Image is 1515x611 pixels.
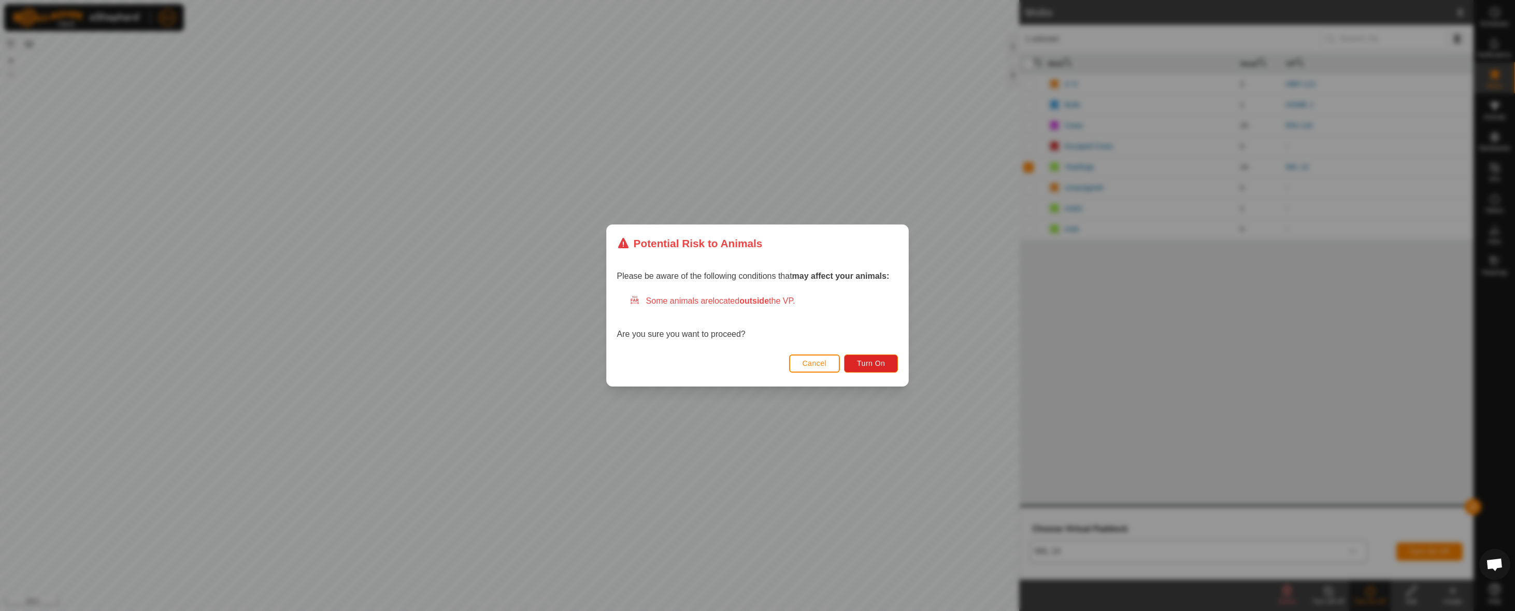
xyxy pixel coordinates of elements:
a: Open chat [1479,549,1510,580]
span: located the VP. [713,296,795,305]
strong: may affect your animals: [792,272,890,280]
button: Cancel [789,354,840,373]
div: Some animals are [630,295,898,307]
span: Cancel [803,359,827,367]
span: Please be aware of the following conditions that [617,272,890,280]
span: Turn On [857,359,885,367]
div: Potential Risk to Animals [617,235,763,251]
strong: outside [739,296,769,305]
div: Are you sure you want to proceed? [617,295,898,340]
button: Turn On [844,354,898,373]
